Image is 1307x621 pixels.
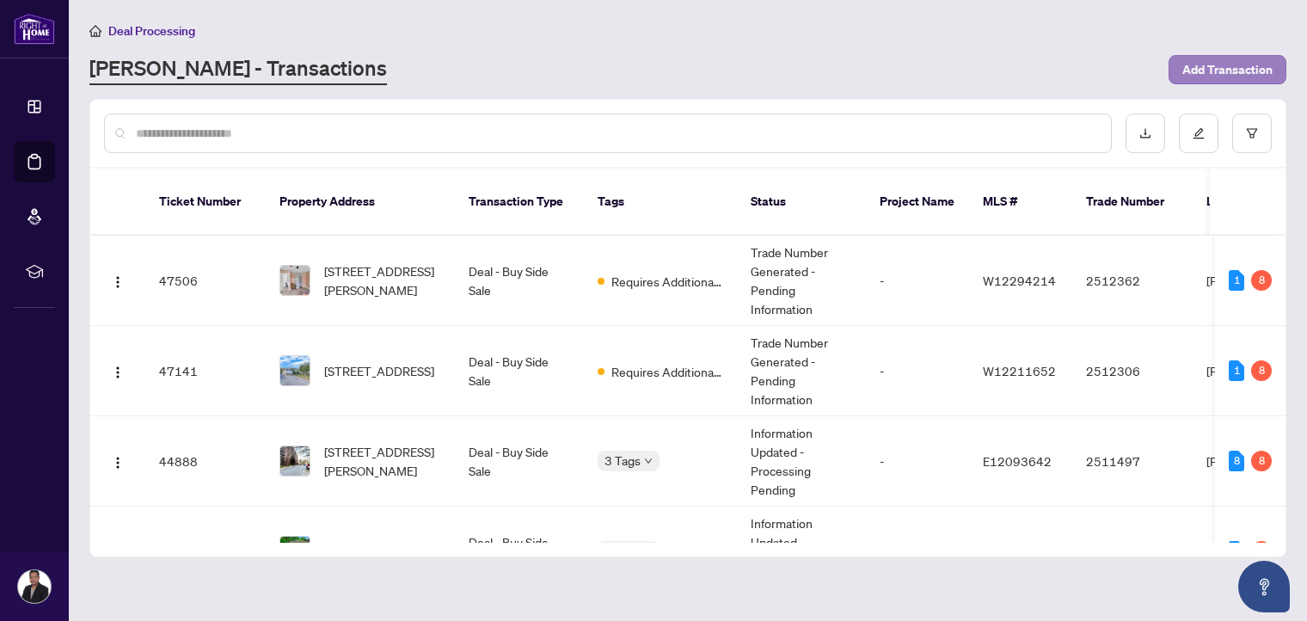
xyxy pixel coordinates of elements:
[1072,169,1193,236] th: Trade Number
[1251,270,1272,291] div: 8
[1251,451,1272,471] div: 8
[455,416,584,507] td: Deal - Buy Side Sale
[983,273,1056,288] span: W12294214
[737,507,866,597] td: Information Updated - Processing Pending
[866,416,969,507] td: -
[145,169,266,236] th: Ticket Number
[324,542,434,561] span: [STREET_ADDRESS]
[280,266,310,295] img: thumbnail-img
[866,326,969,416] td: -
[604,451,641,470] span: 3 Tags
[1139,127,1151,139] span: download
[584,169,737,236] th: Tags
[280,446,310,476] img: thumbnail-img
[1229,360,1244,381] div: 1
[1072,326,1193,416] td: 2512306
[280,356,310,385] img: thumbnail-img
[1229,270,1244,291] div: 1
[14,13,55,45] img: logo
[455,169,584,236] th: Transaction Type
[1193,127,1205,139] span: edit
[455,236,584,326] td: Deal - Buy Side Sale
[1229,541,1244,562] div: 3
[1072,507,1193,597] td: 2511078
[1238,561,1290,612] button: Open asap
[104,357,132,384] button: Logo
[604,541,641,561] span: 2 Tags
[1251,541,1272,562] div: 3
[1126,114,1165,153] button: download
[145,326,266,416] td: 47141
[1229,451,1244,471] div: 8
[324,442,441,480] span: [STREET_ADDRESS][PERSON_NAME]
[969,169,1072,236] th: MLS #
[644,457,653,465] span: down
[280,537,310,566] img: thumbnail-img
[324,361,434,380] span: [STREET_ADDRESS]
[983,363,1056,378] span: W12211652
[145,236,266,326] td: 47506
[145,507,266,597] td: 42821
[1246,127,1258,139] span: filter
[737,416,866,507] td: Information Updated - Processing Pending
[104,447,132,475] button: Logo
[111,275,125,289] img: Logo
[455,326,584,416] td: Deal - Buy Side Sale
[89,25,101,37] span: home
[737,326,866,416] td: Trade Number Generated - Pending Information
[111,456,125,470] img: Logo
[108,23,195,39] span: Deal Processing
[1232,114,1272,153] button: filter
[983,453,1052,469] span: E12093642
[866,236,969,326] td: -
[1182,56,1273,83] span: Add Transaction
[145,416,266,507] td: 44888
[266,169,455,236] th: Property Address
[866,169,969,236] th: Project Name
[737,169,866,236] th: Status
[89,54,387,85] a: [PERSON_NAME] - Transactions
[866,507,969,597] td: -
[18,570,51,603] img: Profile Icon
[455,507,584,597] td: Deal - Buy Side Sale
[611,272,723,291] span: Requires Additional Docs
[104,538,132,565] button: Logo
[1169,55,1286,84] button: Add Transaction
[1251,360,1272,381] div: 8
[104,267,132,294] button: Logo
[1072,236,1193,326] td: 2512362
[737,236,866,326] td: Trade Number Generated - Pending Information
[324,261,441,299] span: [STREET_ADDRESS][PERSON_NAME]
[1072,416,1193,507] td: 2511497
[1179,114,1218,153] button: edit
[611,362,723,381] span: Requires Additional Docs
[111,366,125,379] img: Logo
